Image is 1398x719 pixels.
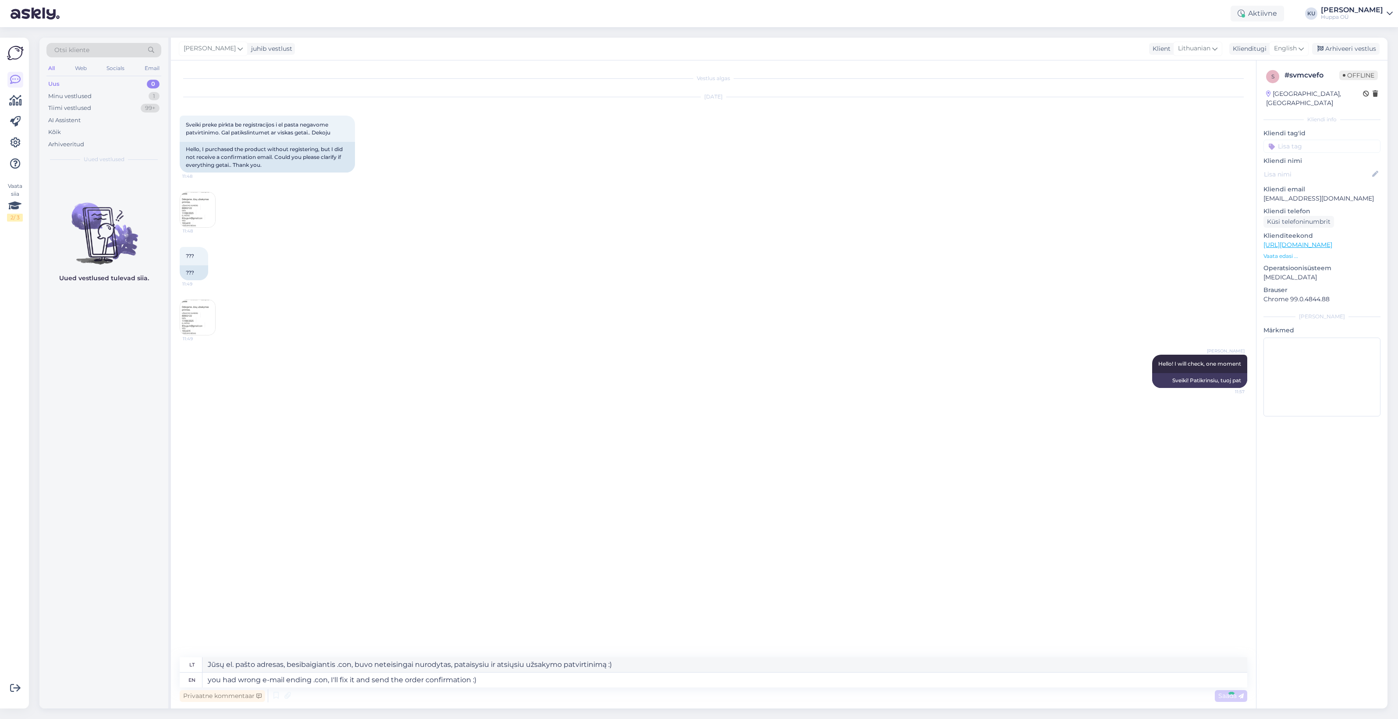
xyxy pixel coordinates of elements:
div: Vaata siia [7,182,23,222]
div: Huppa OÜ [1321,14,1383,21]
p: Kliendi tag'id [1263,129,1380,138]
div: [PERSON_NAME] [1263,313,1380,321]
div: Uus [48,80,60,88]
div: Tiimi vestlused [48,104,91,113]
div: Email [143,63,161,74]
div: Sveiki! Patikrinsiu, tuoj pat [1152,373,1247,388]
span: Offline [1339,70,1378,80]
img: No chats [39,187,168,266]
div: [GEOGRAPHIC_DATA], [GEOGRAPHIC_DATA] [1266,89,1363,108]
div: Arhiveeri vestlus [1312,43,1380,55]
div: [PERSON_NAME] [1321,7,1383,14]
input: Lisa tag [1263,140,1380,153]
span: 11:49 [183,335,216,342]
div: Web [73,63,89,74]
a: [URL][DOMAIN_NAME] [1263,241,1332,249]
div: Kõik [48,128,61,137]
p: Kliendi telefon [1263,207,1380,216]
p: Kliendi nimi [1263,156,1380,166]
div: juhib vestlust [248,44,292,53]
div: Küsi telefoninumbrit [1263,216,1334,228]
div: Minu vestlused [48,92,92,101]
span: English [1274,44,1297,53]
div: Arhiveeritud [48,140,84,149]
div: All [46,63,57,74]
p: [EMAIL_ADDRESS][DOMAIN_NAME] [1263,194,1380,203]
span: Lithuanian [1178,44,1210,53]
p: Brauser [1263,285,1380,295]
p: [MEDICAL_DATA] [1263,273,1380,282]
p: Vaata edasi ... [1263,252,1380,260]
div: [DATE] [180,93,1247,101]
p: Märkmed [1263,326,1380,335]
span: 11:48 [182,173,215,180]
input: Lisa nimi [1264,169,1370,179]
span: Sveiki preke pirkta be registracijos i el pasta negavome patvirtinimo. Gal patikslintumet ar visk... [186,121,330,136]
span: Otsi kliente [54,46,89,55]
a: [PERSON_NAME]Huppa OÜ [1321,7,1393,21]
span: 11:49 [182,281,215,287]
div: 0 [147,80,160,88]
div: 2 / 3 [7,214,23,222]
div: ??? [180,265,208,280]
p: Operatsioonisüsteem [1263,264,1380,273]
span: [PERSON_NAME] [184,44,236,53]
div: Hello, I purchased the product without registering, but I did not receive a confirmation email. C... [180,142,355,173]
div: 1 [149,92,160,101]
img: Attachment [180,300,215,335]
div: KU [1305,7,1317,20]
span: Hello! I will check, one moment [1158,360,1241,367]
span: Uued vestlused [84,155,124,163]
div: Kliendi info [1263,116,1380,123]
img: Askly Logo [7,45,24,61]
span: [PERSON_NAME] [1207,348,1245,354]
img: Attachment [180,192,215,227]
div: Socials [105,63,126,74]
div: # svmcvefo [1284,70,1339,81]
div: Vestlus algas [180,74,1247,82]
p: Kliendi email [1263,185,1380,194]
p: Chrome 99.0.4844.88 [1263,295,1380,304]
div: Klient [1149,44,1171,53]
div: Klienditugi [1229,44,1267,53]
span: 11:57 [1212,388,1245,395]
span: s [1271,73,1274,80]
div: Aktiivne [1231,6,1284,21]
div: 99+ [141,104,160,113]
p: Uued vestlused tulevad siia. [59,274,149,283]
p: Klienditeekond [1263,231,1380,240]
span: ??? [186,253,194,259]
div: AI Assistent [48,116,81,125]
span: 11:48 [183,228,216,234]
